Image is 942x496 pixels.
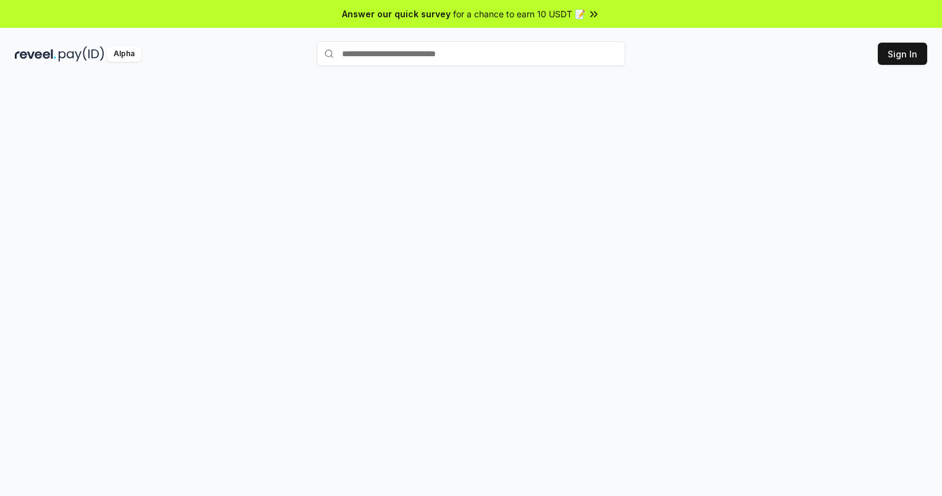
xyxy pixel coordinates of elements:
img: pay_id [59,46,104,62]
div: Alpha [107,46,141,62]
span: for a chance to earn 10 USDT 📝 [453,7,585,20]
span: Answer our quick survey [342,7,451,20]
button: Sign In [878,43,927,65]
img: reveel_dark [15,46,56,62]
